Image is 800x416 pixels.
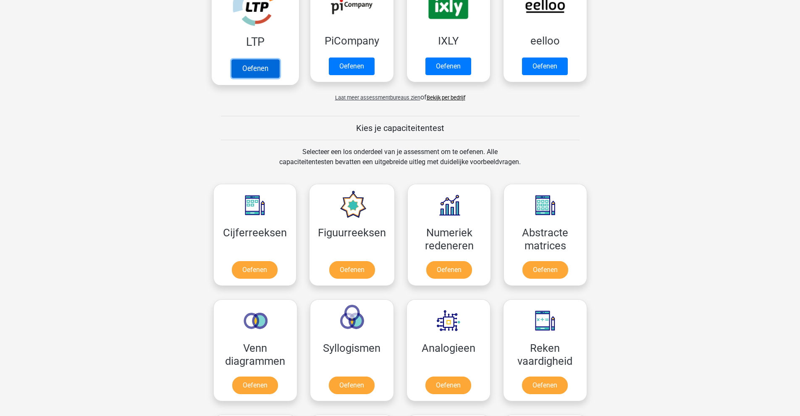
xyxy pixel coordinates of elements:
span: Laat meer assessmentbureaus zien [335,94,420,101]
a: Oefenen [522,261,568,279]
div: Selecteer een los onderdeel van je assessment om te oefenen. Alle capaciteitentesten bevatten een... [271,147,529,177]
a: Oefenen [232,377,278,394]
h5: Kies je capaciteitentest [221,123,580,133]
a: Oefenen [425,58,471,75]
a: Oefenen [426,261,472,279]
a: Oefenen [425,377,471,394]
div: of [207,86,593,102]
a: Oefenen [522,377,568,394]
a: Oefenen [329,261,375,279]
a: Bekijk per bedrijf [427,94,465,101]
a: Oefenen [232,261,278,279]
a: Oefenen [329,377,375,394]
a: Oefenen [329,58,375,75]
a: Oefenen [522,58,568,75]
a: Oefenen [231,59,279,78]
